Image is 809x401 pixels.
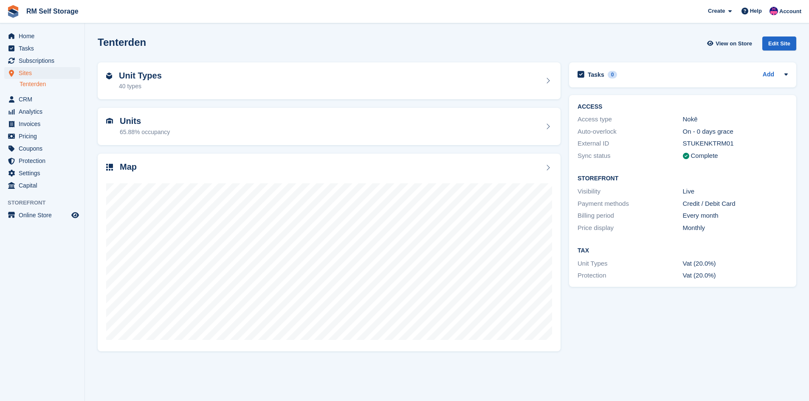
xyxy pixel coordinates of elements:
[4,155,80,167] a: menu
[19,209,70,221] span: Online Store
[683,259,788,269] div: Vat (20.0%)
[578,127,682,137] div: Auto-overlock
[683,187,788,196] div: Live
[19,30,70,42] span: Home
[4,143,80,154] a: menu
[691,151,718,161] div: Complete
[120,116,170,126] h2: Units
[716,39,752,48] span: View on Store
[683,199,788,209] div: Credit / Debit Card
[7,5,20,18] img: stora-icon-8386f47178a22dfd0bd8f6a31ec36ba5ce8667c1dd55bd0f319d3a0aa187defe.svg
[578,139,682,149] div: External ID
[683,223,788,233] div: Monthly
[19,93,70,105] span: CRM
[19,179,70,191] span: Capital
[120,128,170,137] div: 65.88% occupancy
[119,82,162,91] div: 40 types
[19,167,70,179] span: Settings
[19,106,70,118] span: Analytics
[683,115,788,124] div: Nokē
[750,7,762,15] span: Help
[106,73,112,79] img: unit-type-icn-2b2737a686de81e16bb02015468b77c625bbabd49415b5ef34ead5e3b44a266d.svg
[19,118,70,130] span: Invoices
[98,154,561,352] a: Map
[578,187,682,196] div: Visibility
[106,164,113,171] img: map-icn-33ee37083ee616e46c38cad1a60f524a97daa1e2b2c8c0bc3eb3415660979fc1.svg
[4,55,80,67] a: menu
[4,167,80,179] a: menu
[578,271,682,280] div: Protection
[23,4,82,18] a: RM Self Storage
[578,247,788,254] h2: Tax
[120,162,137,172] h2: Map
[770,7,778,15] img: Roger Marsh
[608,71,617,79] div: 0
[19,130,70,142] span: Pricing
[4,93,80,105] a: menu
[98,108,561,145] a: Units 65.88% occupancy
[20,80,80,88] a: Tenterden
[683,127,788,137] div: On - 0 days grace
[119,71,162,81] h2: Unit Types
[578,259,682,269] div: Unit Types
[4,130,80,142] a: menu
[762,36,796,54] a: Edit Site
[588,71,604,79] h2: Tasks
[683,139,788,149] div: STUKENKTRM01
[19,67,70,79] span: Sites
[708,7,725,15] span: Create
[578,211,682,221] div: Billing period
[578,199,682,209] div: Payment methods
[683,271,788,280] div: Vat (20.0%)
[98,36,146,48] h2: Tenterden
[763,70,774,80] a: Add
[98,62,561,100] a: Unit Types 40 types
[578,151,682,161] div: Sync status
[762,36,796,50] div: Edit Site
[4,67,80,79] a: menu
[578,115,682,124] div: Access type
[106,118,113,124] img: unit-icn-7be61d7bf1b0ce9d3e12c5938cc71ed9869f7b940bace4675aadf7bd6d80202e.svg
[4,30,80,42] a: menu
[19,155,70,167] span: Protection
[4,106,80,118] a: menu
[4,179,80,191] a: menu
[779,7,801,16] span: Account
[578,223,682,233] div: Price display
[19,55,70,67] span: Subscriptions
[8,199,85,207] span: Storefront
[4,118,80,130] a: menu
[578,175,788,182] h2: Storefront
[19,42,70,54] span: Tasks
[70,210,80,220] a: Preview store
[683,211,788,221] div: Every month
[4,42,80,54] a: menu
[19,143,70,154] span: Coupons
[4,209,80,221] a: menu
[578,104,788,110] h2: ACCESS
[706,36,755,50] a: View on Store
